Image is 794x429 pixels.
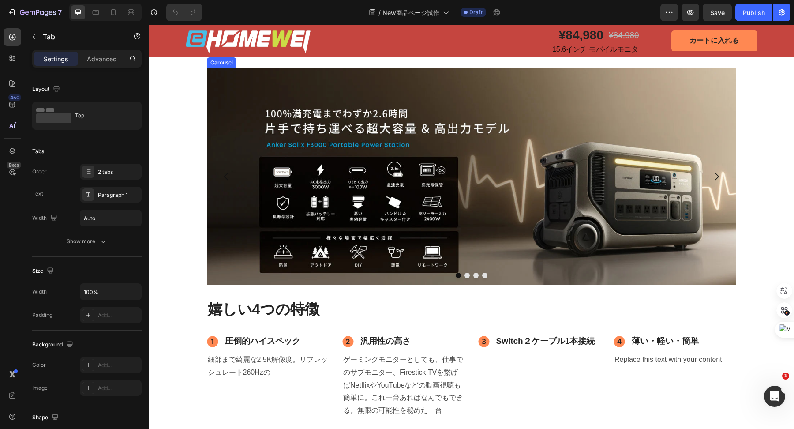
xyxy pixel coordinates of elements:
button: Dot [333,248,339,253]
div: 2 tabs [98,168,139,176]
p: ゲーミングモニターとしても、仕事でのサブモニター、Firestick TVを繋げばNetflixやYouTubeなどの動画視聴も簡単に。これ一台あればなんでもできる。無限の可能性を秘めた一台 [195,329,315,392]
div: Undo/Redo [166,4,202,21]
div: Shape [32,412,60,424]
p: 汎用性の高さ [212,310,262,323]
button: Dot [316,248,321,253]
button: 7 [4,4,66,21]
div: Width [32,212,59,224]
span: 1 [782,373,789,380]
div: Size [32,265,56,277]
p: 7 [58,7,62,18]
button: Show more [32,233,142,249]
button: Publish [735,4,772,21]
div: Padding [32,311,52,319]
div: Add... [98,384,139,392]
div: Image [32,384,48,392]
iframe: Intercom live chat [764,386,785,407]
p: 薄い・軽い・簡単 [483,310,550,323]
div: Add... [98,361,139,369]
span: Draft [469,8,483,16]
div: Background [32,339,75,351]
div: Show more [67,237,108,246]
input: Auto [80,210,141,226]
div: Text [32,190,43,198]
span: New商品ページ試作 [382,8,439,17]
input: Auto [80,284,141,300]
span: / [378,8,381,17]
div: Width [32,288,47,296]
p: 圧倒的ハイスペック [76,310,152,323]
h2: 嬉しい4つの特徴 [58,275,588,295]
div: Replace this text with your content [465,328,588,342]
button: Carousel Next Arrow [556,139,581,164]
div: Top [75,105,129,126]
div: Publish [743,8,765,17]
p: 細部まで綺麗な2.5K解像度。リフレッシュレート260Hzの [59,329,180,354]
div: Carousel [60,34,86,42]
div: Layout [32,83,62,95]
div: Beta [7,162,21,169]
div: Tabs [32,147,44,155]
button: Dot [307,248,312,253]
button: Save [703,4,732,21]
button: Dot [325,248,330,253]
span: Save [710,9,725,16]
p: Advanced [87,54,117,64]
div: Paragraph 1 [98,191,139,199]
div: Color [32,361,46,369]
p: Tab [43,31,118,42]
iframe: Design area [149,25,794,429]
p: Switch２ケーブル1本接続 [348,310,446,323]
div: Add... [98,312,139,320]
div: Order [32,168,47,176]
div: 450 [8,94,21,101]
p: Settings [44,54,68,64]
